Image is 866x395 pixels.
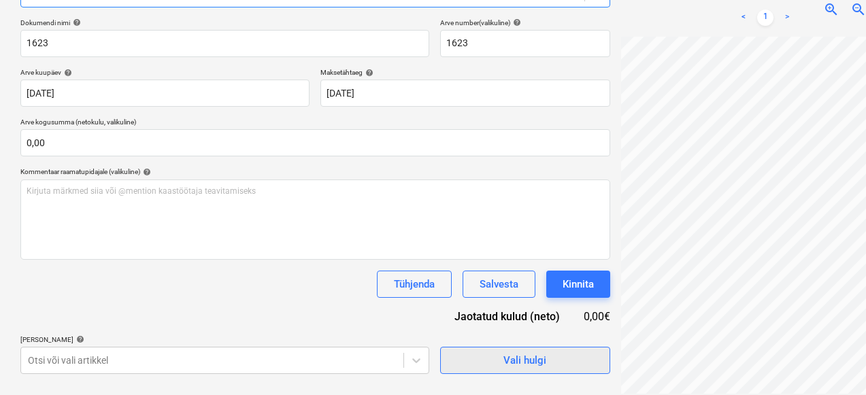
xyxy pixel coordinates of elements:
[20,18,429,27] div: Dokumendi nimi
[20,68,310,77] div: Arve kuupäev
[20,335,429,344] div: [PERSON_NAME]
[798,330,866,395] iframe: Chat Widget
[20,129,610,156] input: Arve kogusumma (netokulu, valikuline)
[20,80,310,107] input: Arve kuupäeva pole määratud.
[20,118,610,129] p: Arve kogusumma (netokulu, valikuline)
[20,30,429,57] input: Dokumendi nimi
[440,347,610,374] button: Vali hulgi
[546,271,610,298] button: Kinnita
[563,275,594,293] div: Kinnita
[440,18,610,27] div: Arve number (valikuline)
[440,30,610,57] input: Arve number
[394,275,435,293] div: Tühjenda
[363,69,373,77] span: help
[61,69,72,77] span: help
[377,271,452,298] button: Tühjenda
[503,351,546,369] div: Vali hulgi
[433,309,582,324] div: Jaotatud kulud (neto)
[140,168,151,176] span: help
[73,335,84,343] span: help
[320,80,610,107] input: Tähtaega pole määratud
[70,18,81,27] span: help
[320,68,610,77] div: Maksetähtaeg
[480,275,518,293] div: Salvesta
[463,271,535,298] button: Salvesta
[20,167,610,176] div: Kommentaar raamatupidajale (valikuline)
[582,309,610,324] div: 0,00€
